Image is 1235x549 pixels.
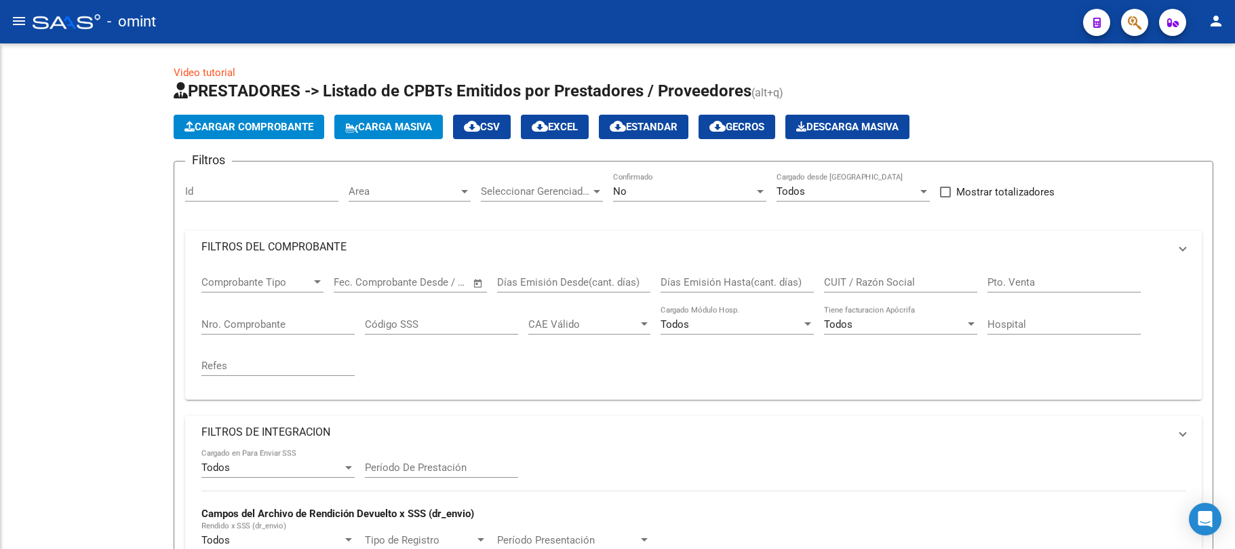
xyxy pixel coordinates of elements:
[661,318,689,330] span: Todos
[464,121,500,133] span: CSV
[528,318,638,330] span: CAE Válido
[174,115,324,139] button: Cargar Comprobante
[201,508,474,520] strong: Campos del Archivo de Rendición Devuelto x SSS (dr_envio)
[185,231,1202,263] mat-expansion-panel-header: FILTROS DEL COMPROBANTE
[201,461,230,474] span: Todos
[613,185,627,197] span: No
[201,240,1169,254] mat-panel-title: FILTROS DEL COMPROBANTE
[699,115,775,139] button: Gecros
[532,121,578,133] span: EXCEL
[453,115,511,139] button: CSV
[107,7,156,37] span: - omint
[481,185,591,197] span: Seleccionar Gerenciador
[785,115,909,139] button: Descarga Masiva
[174,81,751,100] span: PRESTADORES -> Listado de CPBTs Emitidos por Prestadores / Proveedores
[185,263,1202,400] div: FILTROS DEL COMPROBANTE
[521,115,589,139] button: EXCEL
[796,121,899,133] span: Descarga Masiva
[777,185,805,197] span: Todos
[365,534,475,546] span: Tipo de Registro
[709,118,726,134] mat-icon: cloud_download
[185,151,232,170] h3: Filtros
[334,115,443,139] button: Carga Masiva
[184,121,313,133] span: Cargar Comprobante
[334,276,389,288] input: Fecha inicio
[785,115,909,139] app-download-masive: Descarga masiva de comprobantes (adjuntos)
[497,534,638,546] span: Período Presentación
[464,118,480,134] mat-icon: cloud_download
[201,425,1169,440] mat-panel-title: FILTROS DE INTEGRACION
[401,276,467,288] input: Fecha fin
[174,67,235,79] a: Video tutorial
[956,184,1055,200] span: Mostrar totalizadores
[1208,13,1224,29] mat-icon: person
[751,86,783,99] span: (alt+q)
[532,118,548,134] mat-icon: cloud_download
[349,185,458,197] span: Area
[610,121,678,133] span: Estandar
[599,115,688,139] button: Estandar
[185,416,1202,449] mat-expansion-panel-header: FILTROS DE INTEGRACION
[824,318,852,330] span: Todos
[201,534,230,546] span: Todos
[201,276,311,288] span: Comprobante Tipo
[345,121,432,133] span: Carga Masiva
[11,13,27,29] mat-icon: menu
[709,121,764,133] span: Gecros
[1189,503,1221,535] div: Open Intercom Messenger
[610,118,626,134] mat-icon: cloud_download
[471,276,486,291] button: Open calendar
